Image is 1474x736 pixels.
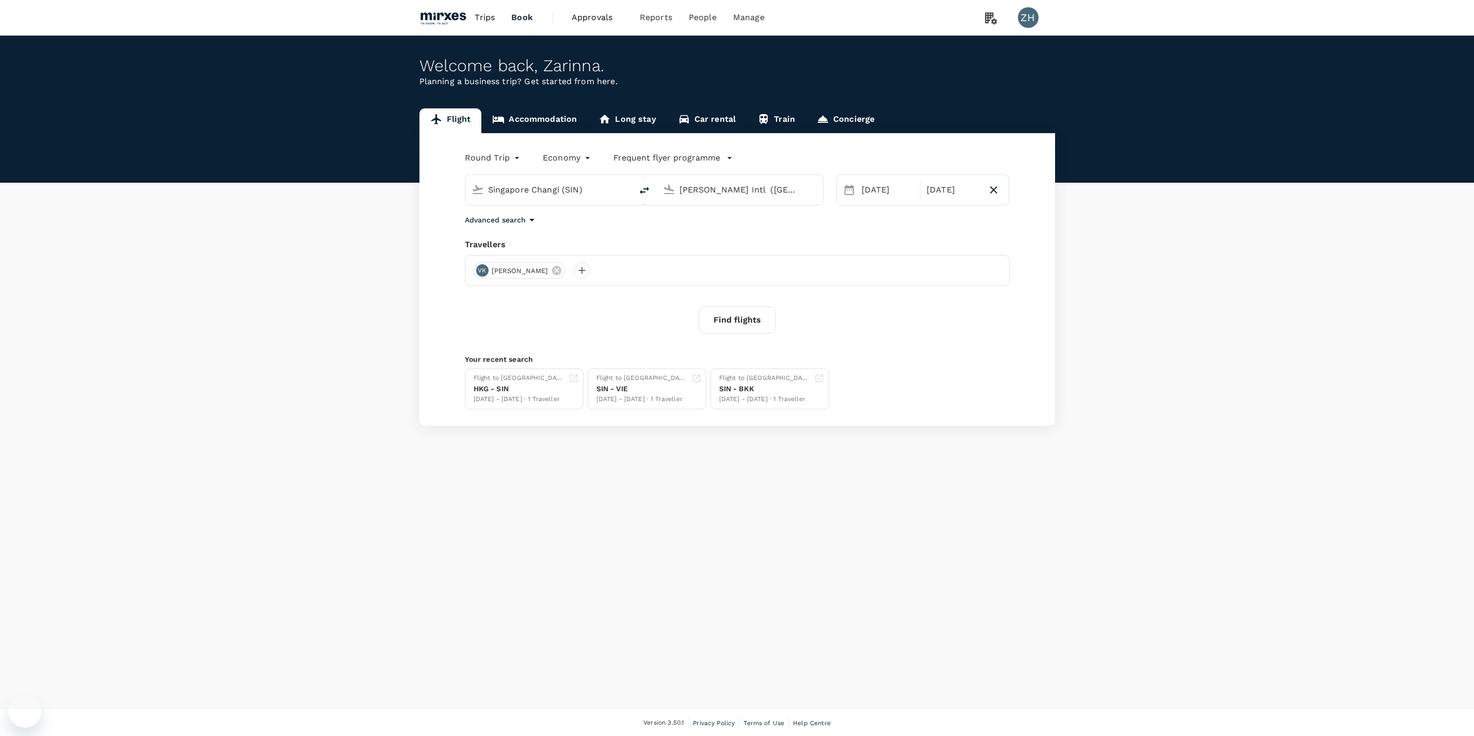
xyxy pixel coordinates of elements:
[596,373,687,383] div: Flight to [GEOGRAPHIC_DATA]
[719,383,810,394] div: SIN - BKK
[689,11,717,24] span: People
[679,182,802,198] input: Going to
[613,152,733,164] button: Frequent flyer programme
[465,150,523,166] div: Round Trip
[613,152,720,164] p: Frequent flyer programme
[419,56,1055,75] div: Welcome back , Zarinna .
[719,373,810,383] div: Flight to [GEOGRAPHIC_DATA]
[511,11,533,24] span: Book
[793,717,831,729] a: Help Centre
[733,11,765,24] span: Manage
[857,180,918,200] div: [DATE]
[699,307,776,333] button: Find flights
[474,262,566,279] div: VK[PERSON_NAME]
[1018,7,1039,28] div: ZH
[419,108,482,133] a: Flight
[693,717,735,729] a: Privacy Policy
[465,214,538,226] button: Advanced search
[625,188,627,190] button: Open
[806,108,885,133] a: Concierge
[488,182,610,198] input: Depart from
[743,719,784,727] span: Terms of Use
[475,11,495,24] span: Trips
[572,11,623,24] span: Approvals
[743,717,784,729] a: Terms of Use
[419,6,467,29] img: Mirxes Holding Pte Ltd
[643,718,684,728] span: Version 3.50.1
[8,695,41,728] iframe: Button to launch messaging window
[474,373,564,383] div: Flight to [GEOGRAPHIC_DATA]
[640,11,672,24] span: Reports
[543,150,593,166] div: Economy
[719,394,810,405] div: [DATE] - [DATE] · 1 Traveller
[632,178,657,203] button: delete
[922,180,983,200] div: [DATE]
[465,354,1010,364] p: Your recent search
[419,75,1055,88] p: Planning a business trip? Get started from here.
[596,394,687,405] div: [DATE] - [DATE] · 1 Traveller
[588,108,667,133] a: Long stay
[693,719,735,727] span: Privacy Policy
[747,108,806,133] a: Train
[485,266,555,276] span: [PERSON_NAME]
[474,383,564,394] div: HKG - SIN
[474,394,564,405] div: [DATE] - [DATE] · 1 Traveller
[816,188,818,190] button: Open
[481,108,588,133] a: Accommodation
[476,264,489,277] div: VK
[465,238,1010,251] div: Travellers
[465,215,526,225] p: Advanced search
[667,108,747,133] a: Car rental
[596,383,687,394] div: SIN - VIE
[793,719,831,727] span: Help Centre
